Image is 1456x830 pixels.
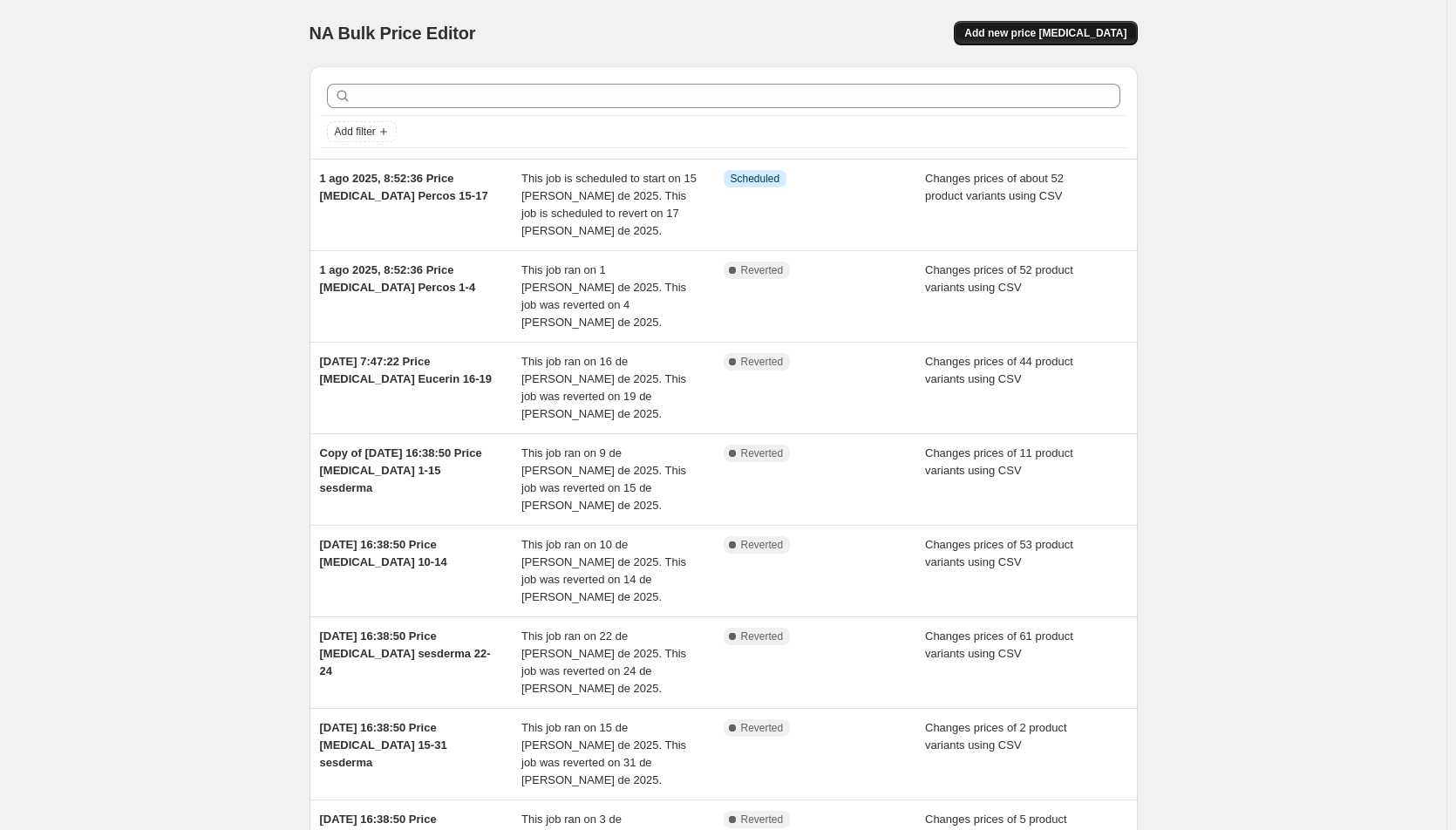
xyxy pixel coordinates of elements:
[925,446,1073,477] span: Changes prices of 11 product variants using CSV
[320,355,492,385] span: [DATE] 7:47:22 Price [MEDICAL_DATA] Eucerin 16-19
[741,629,784,643] span: Reverted
[320,629,491,677] span: [DATE] 16:38:50 Price [MEDICAL_DATA] sesderma 22-24
[521,172,697,237] span: This job is scheduled to start on 15 [PERSON_NAME] de 2025. This job is scheduled to revert on 17...
[925,355,1073,385] span: Changes prices of 44 product variants using CSV
[521,629,686,695] span: This job ran on 22 de [PERSON_NAME] de 2025. This job was reverted on 24 de [PERSON_NAME] de 2025.
[521,446,686,512] span: This job ran on 9 de [PERSON_NAME] de 2025. This job was reverted on 15 de [PERSON_NAME] de 2025.
[741,721,784,735] span: Reverted
[925,538,1073,568] span: Changes prices of 53 product variants using CSV
[310,24,476,43] span: NA Bulk Price Editor
[521,263,686,329] span: This job ran on 1 [PERSON_NAME] de 2025. This job was reverted on 4 [PERSON_NAME] de 2025.
[521,355,686,420] span: This job ran on 16 de [PERSON_NAME] de 2025. This job was reverted on 19 de [PERSON_NAME] de 2025.
[954,21,1137,45] button: Add new price [MEDICAL_DATA]
[741,263,784,277] span: Reverted
[964,26,1126,40] span: Add new price [MEDICAL_DATA]
[521,721,686,786] span: This job ran on 15 de [PERSON_NAME] de 2025. This job was reverted on 31 de [PERSON_NAME] de 2025.
[731,172,780,186] span: Scheduled
[925,629,1073,660] span: Changes prices of 61 product variants using CSV
[320,446,482,494] span: Copy of [DATE] 16:38:50 Price [MEDICAL_DATA] 1-15 sesderma
[741,538,784,552] span: Reverted
[335,125,376,139] span: Add filter
[521,538,686,603] span: This job ran on 10 de [PERSON_NAME] de 2025. This job was reverted on 14 de [PERSON_NAME] de 2025.
[741,446,784,460] span: Reverted
[741,813,784,827] span: Reverted
[925,172,1064,202] span: Changes prices of about 52 product variants using CSV
[327,121,397,142] button: Add filter
[320,538,447,568] span: [DATE] 16:38:50 Price [MEDICAL_DATA] 10-14
[925,721,1067,752] span: Changes prices of 2 product variants using CSV
[320,263,476,294] span: 1 ago 2025, 8:52:36 Price [MEDICAL_DATA] Percos 1-4
[320,721,447,769] span: [DATE] 16:38:50 Price [MEDICAL_DATA] 15-31 sesderma
[925,263,1073,294] span: Changes prices of 52 product variants using CSV
[320,172,488,202] span: 1 ago 2025, 8:52:36 Price [MEDICAL_DATA] Percos 15-17
[741,355,784,369] span: Reverted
